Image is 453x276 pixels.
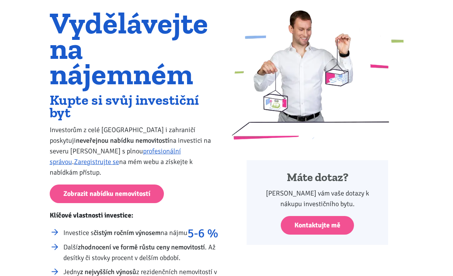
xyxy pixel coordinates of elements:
p: Investorům z celé [GEOGRAPHIC_DATA] i zahraničí poskytuji na investici na severu [PERSON_NAME] s ... [50,125,222,178]
h4: Máte dotaz? [257,170,378,185]
li: Další . Až desítky či stovky procent v delším období. [63,242,222,263]
a: Zobrazit nabídku nemovitostí [50,185,164,203]
strong: čistým ročním výnosem [94,229,160,237]
p: Klíčové vlastnosti investice: [50,210,222,221]
h1: Vydělávejte na nájemném [50,10,222,87]
strong: zhodnocení ve formě růstu ceny nemovitostí [78,243,205,251]
a: profesionální správou [50,147,181,166]
a: Zaregistrujte se [74,158,119,166]
li: Investice s na nájmu [63,227,222,239]
p: [PERSON_NAME] vám vaše dotazy k nákupu investičního bytu. [257,188,378,209]
strong: z nejvyšších výnosů [80,268,136,276]
strong: neveřejnou nabídku nemovitostí [76,136,169,145]
strong: 5-6 % [187,226,218,240]
h2: Kupte si svůj investiční byt [50,94,222,119]
a: Kontaktujte mě [281,216,354,235]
